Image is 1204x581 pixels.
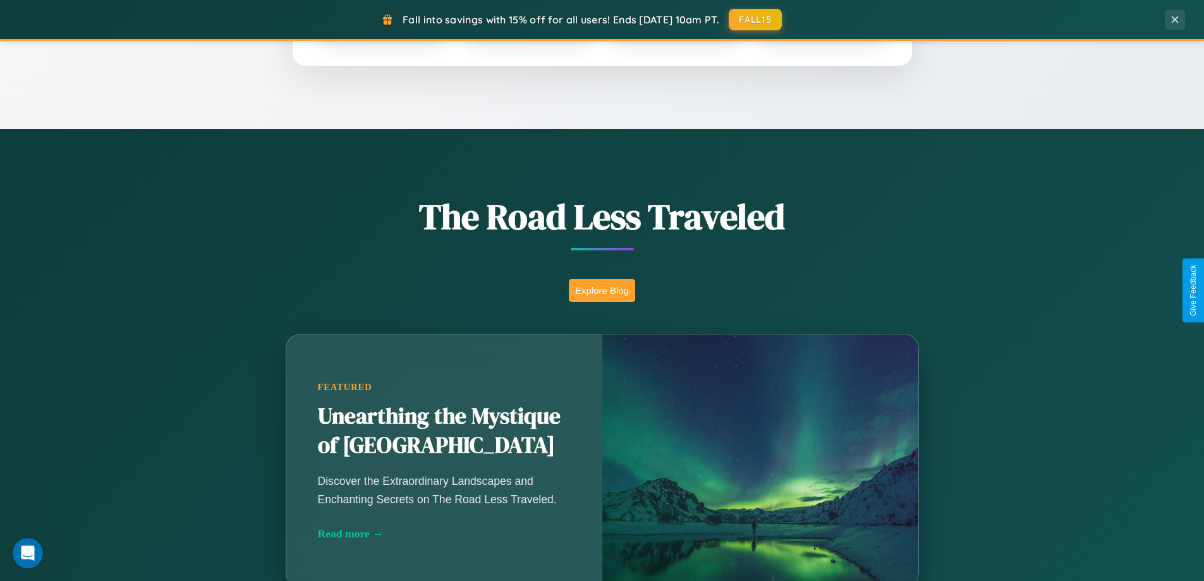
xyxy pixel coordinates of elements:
h1: The Road Less Traveled [223,192,982,241]
button: FALL15 [729,9,782,30]
div: Give Feedback [1189,265,1198,316]
div: Featured [318,382,571,393]
span: Fall into savings with 15% off for all users! Ends [DATE] 10am PT. [403,13,719,26]
h2: Unearthing the Mystique of [GEOGRAPHIC_DATA] [318,402,571,460]
div: Read more → [318,527,571,541]
iframe: Intercom live chat [13,538,43,568]
button: Explore Blog [569,279,635,302]
p: Discover the Extraordinary Landscapes and Enchanting Secrets on The Road Less Traveled. [318,472,571,508]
